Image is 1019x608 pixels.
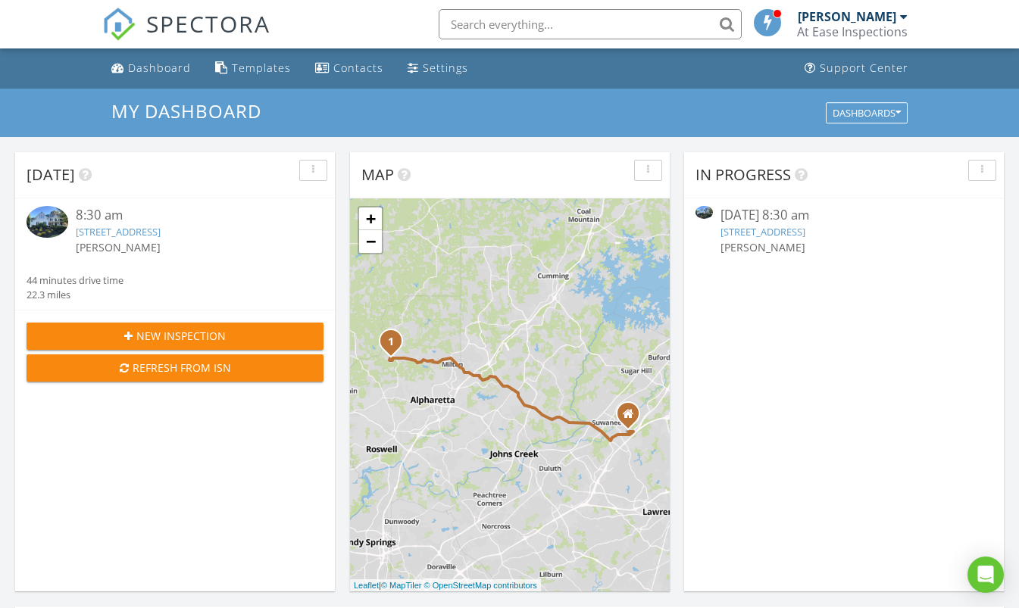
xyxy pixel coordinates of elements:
div: Contacts [333,61,383,75]
div: At Ease Inspections [797,24,908,39]
a: 8:30 am [STREET_ADDRESS] [PERSON_NAME] 44 minutes drive time 22.3 miles [27,206,324,302]
div: 44 minutes drive time [27,273,123,288]
a: SPECTORA [102,20,270,52]
div: Refresh from ISN [39,360,311,376]
div: Support Center [820,61,908,75]
a: © OpenStreetMap contributors [424,581,537,590]
button: Dashboards [826,102,908,123]
span: SPECTORA [146,8,270,39]
a: © MapTiler [381,581,422,590]
div: Settings [423,61,468,75]
div: [PERSON_NAME] [798,9,896,24]
a: Settings [402,55,474,83]
div: Dashboard [128,61,191,75]
div: Open Intercom Messenger [967,557,1004,593]
div: 22.3 miles [27,288,123,302]
a: Zoom in [359,207,382,230]
div: 54 New Brunswick Court, Suwanee GA 30024 [628,413,637,422]
div: [DATE] 8:30 am [720,206,968,225]
img: 9360098%2Freports%2F7dd338c3-ba49-4ee3-b95d-1ce8d173ffb3%2Fcover_photos%2FcHbikxRsvUPIYKNEADMf%2F... [27,206,68,237]
span: My Dashboard [111,98,261,123]
a: Templates [209,55,297,83]
div: 225 Atlanta Providence Ct, Alpharetta, GA 30004 [391,341,400,350]
a: Support Center [799,55,914,83]
div: Templates [232,61,291,75]
span: New Inspection [136,328,226,344]
a: Dashboard [105,55,197,83]
span: Map [361,164,394,185]
span: [DATE] [27,164,75,185]
a: Leaflet [354,581,379,590]
button: Refresh from ISN [27,354,324,382]
a: [STREET_ADDRESS] [720,225,805,239]
a: [DATE] 8:30 am [STREET_ADDRESS] [PERSON_NAME] [695,206,992,273]
span: [PERSON_NAME] [720,240,805,254]
span: [PERSON_NAME] [76,240,161,254]
a: Zoom out [359,230,382,253]
input: Search everything... [439,9,742,39]
img: The Best Home Inspection Software - Spectora [102,8,136,41]
a: [STREET_ADDRESS] [76,225,161,239]
button: New Inspection [27,323,324,350]
div: 8:30 am [76,206,299,225]
div: | [350,579,541,592]
a: Contacts [309,55,389,83]
img: 9360098%2Freports%2F7dd338c3-ba49-4ee3-b95d-1ce8d173ffb3%2Fcover_photos%2FcHbikxRsvUPIYKNEADMf%2F... [695,206,713,219]
i: 1 [388,337,394,348]
div: Dashboards [833,108,901,118]
span: In Progress [695,164,791,185]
